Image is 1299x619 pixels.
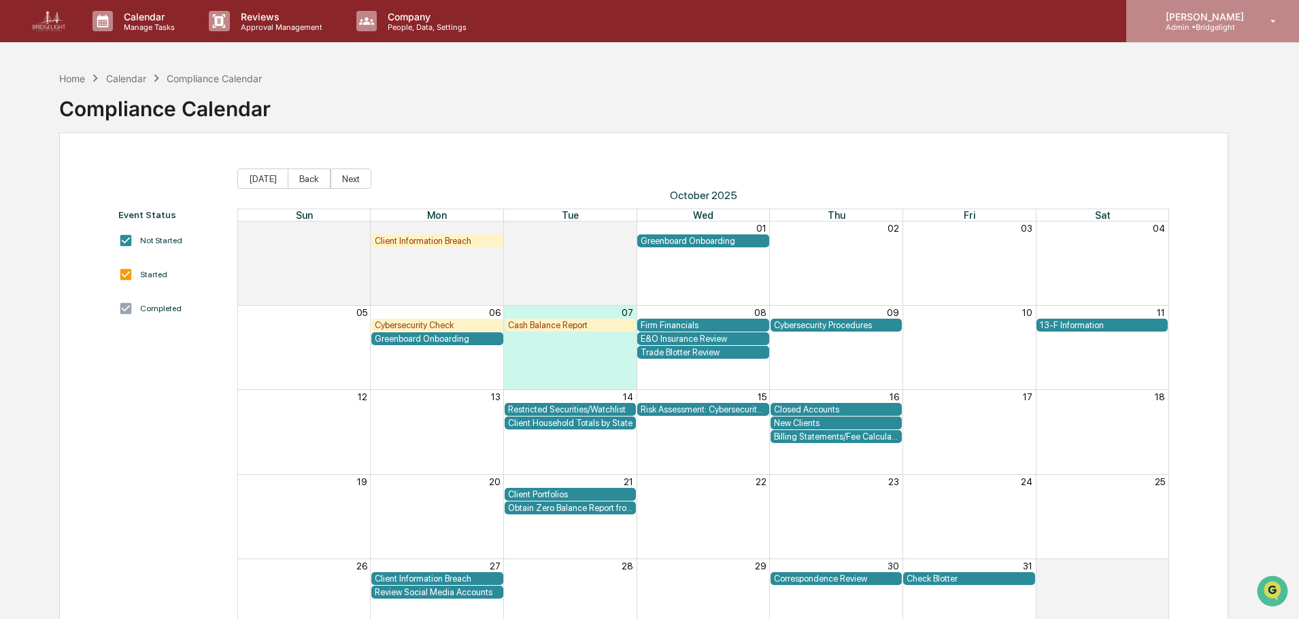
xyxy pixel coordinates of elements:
[331,169,371,189] button: Next
[888,476,899,487] button: 23
[42,222,110,232] span: [PERSON_NAME]
[1155,561,1165,571] button: 01
[358,391,367,402] button: 12
[1095,209,1111,221] span: Sat
[907,573,1032,584] div: Check Blotter
[508,418,633,428] div: Client Household Totals by State
[508,404,633,414] div: Restricted Securities/Watchlist
[1255,574,1292,611] iframe: Open customer support
[118,209,224,220] div: Event Status
[112,278,169,291] span: Attestations
[622,223,633,234] button: 30
[508,489,633,499] div: Client Portfolios
[491,391,501,402] button: 13
[774,573,899,584] div: Correspondence Review
[375,573,500,584] div: Client Information Breach
[33,11,65,31] img: logo
[14,305,24,316] div: 🔎
[888,561,899,571] button: 30
[42,185,110,196] span: [PERSON_NAME]
[61,104,223,118] div: Start new chat
[113,222,118,232] span: •
[890,391,899,402] button: 16
[1021,476,1032,487] button: 24
[693,209,713,221] span: Wed
[1021,223,1032,234] button: 03
[140,304,182,313] div: Completed
[1155,22,1251,32] p: Admin • Bridgelight
[489,476,501,487] button: 20
[964,209,975,221] span: Fri
[356,561,367,571] button: 26
[774,320,899,330] div: Cybersecurity Procedures
[8,298,91,323] a: 🔎Data Lookup
[377,11,473,22] p: Company
[288,169,331,189] button: Back
[296,209,313,221] span: Sun
[828,209,845,221] span: Thu
[14,151,91,162] div: Past conversations
[1023,561,1032,571] button: 31
[113,185,118,196] span: •
[14,104,38,128] img: 1746055101610-c473b297-6a78-478c-a979-82029cc54cd1
[622,561,633,571] button: 28
[14,279,24,290] div: 🖐️
[8,272,93,297] a: 🖐️Preclearance
[622,307,633,318] button: 07
[96,336,165,347] a: Powered byPylon
[756,476,766,487] button: 22
[641,320,766,330] div: Firm Financials
[758,391,766,402] button: 15
[230,22,329,32] p: Approval Management
[14,209,35,230] img: Tammy Steffen
[888,223,899,234] button: 02
[490,561,501,571] button: 27
[427,209,447,221] span: Mon
[1157,307,1165,318] button: 11
[113,22,182,32] p: Manage Tasks
[237,189,1170,202] span: October 2025
[14,29,248,50] p: How can we help?
[237,169,288,189] button: [DATE]
[357,476,367,487] button: 19
[375,334,500,344] div: Greenboard Onboarding
[59,73,85,84] div: Home
[375,320,500,330] div: Cybersecurity Check
[756,223,766,234] button: 01
[1153,223,1165,234] button: 04
[113,11,182,22] p: Calendar
[375,587,500,597] div: Review Social Media Accounts
[356,223,367,234] button: 28
[211,148,248,164] button: See all
[29,104,53,128] img: 8933085812038_c878075ebb4cc5468115_72.jpg
[377,22,473,32] p: People, Data, Settings
[140,270,167,279] div: Started
[1022,307,1032,318] button: 10
[508,503,633,513] div: Obtain Zero Balance Report from Custodian
[27,278,88,291] span: Preclearance
[887,307,899,318] button: 09
[120,185,148,196] span: [DATE]
[641,404,766,414] div: Risk Assessment: Cybersecurity and Technology Vendor Review
[489,307,501,318] button: 06
[231,108,248,124] button: Start new chat
[1155,391,1165,402] button: 18
[1023,391,1032,402] button: 17
[489,223,501,234] button: 29
[624,476,633,487] button: 21
[774,431,899,442] div: Billing Statements/Fee Calculations Report
[774,404,899,414] div: Closed Accounts
[755,561,766,571] button: 29
[1155,11,1251,22] p: [PERSON_NAME]
[14,172,35,194] img: Tammy Steffen
[754,307,766,318] button: 08
[508,320,633,330] div: Cash Balance Report
[641,334,766,344] div: E&O Insurance Review
[641,236,766,246] div: Greenboard Onboarding
[641,347,766,357] div: Trade Blotter Review
[61,118,187,128] div: We're available if you need us!
[135,337,165,347] span: Pylon
[774,418,899,428] div: New Clients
